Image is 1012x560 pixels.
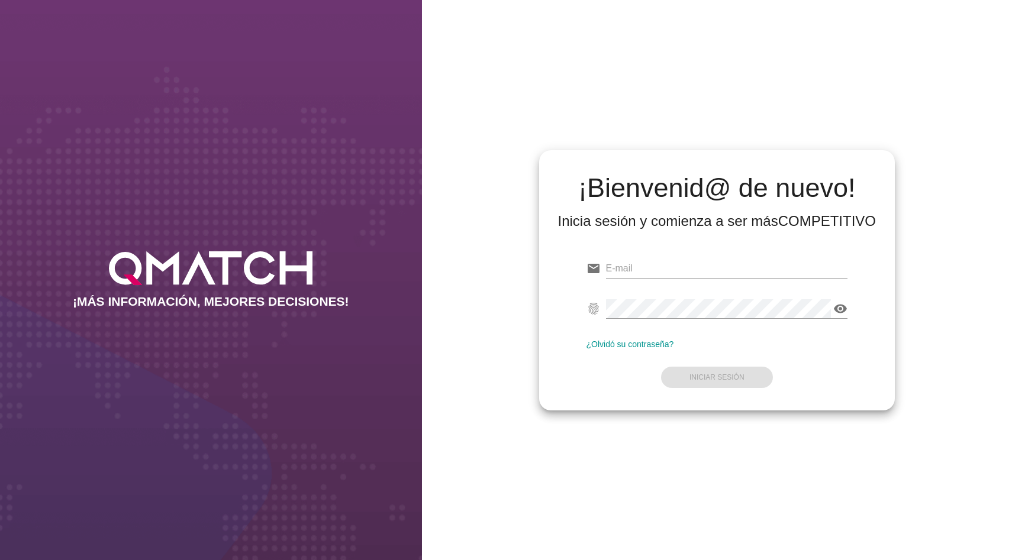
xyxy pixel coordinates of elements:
a: ¿Olvidó su contraseña? [586,339,674,349]
i: email [586,261,601,276]
input: E-mail [606,259,848,278]
h2: ¡Bienvenid@ de nuevo! [558,174,876,202]
h2: ¡MÁS INFORMACIÓN, MEJORES DECISIONES! [73,294,349,309]
i: fingerprint [586,302,601,316]
i: visibility [833,302,847,316]
strong: COMPETITIVO [778,213,876,229]
div: Inicia sesión y comienza a ser más [558,212,876,231]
